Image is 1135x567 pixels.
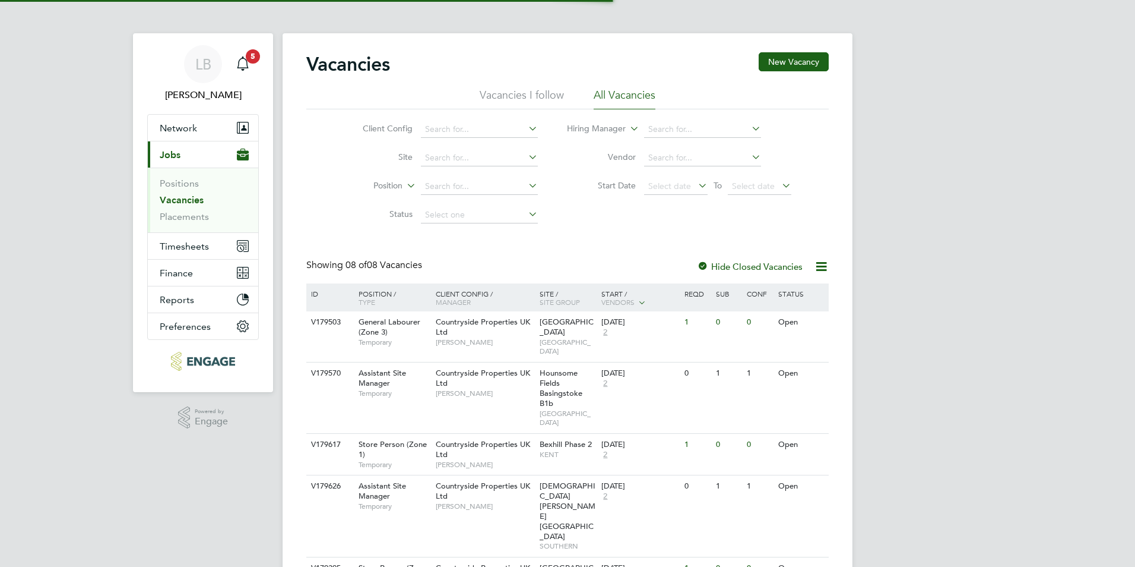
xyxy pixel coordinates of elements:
div: Start / [598,283,681,313]
div: Open [775,434,827,456]
span: Temporary [359,460,430,470]
span: [PERSON_NAME] [436,502,534,511]
span: Reports [160,294,194,305]
span: Vendors [601,297,635,307]
span: Preferences [160,321,211,332]
div: Conf [744,283,775,304]
div: Site / [537,283,599,312]
label: Hiring Manager [557,123,626,135]
a: LB[PERSON_NAME] [147,45,259,102]
img: pcrnet-logo-retina.png [171,352,234,371]
div: Sub [713,283,744,304]
span: Hounsome Fields Basingstoke B1b [540,368,582,408]
span: SOUTHERN [540,541,596,551]
li: Vacancies I follow [480,88,564,109]
span: Timesheets [160,241,209,252]
span: Temporary [359,502,430,511]
span: 08 Vacancies [345,259,422,271]
h2: Vacancies [306,52,390,76]
span: Countryside Properties UK Ltd [436,317,530,337]
div: [DATE] [601,481,679,492]
span: Site Group [540,297,580,307]
div: 0 [681,363,712,385]
span: Jobs [160,149,180,160]
input: Search for... [644,121,761,138]
span: Countryside Properties UK Ltd [436,481,530,501]
button: Finance [148,260,258,286]
div: ID [308,283,350,304]
a: Vacancies [160,194,204,206]
span: Finance [160,267,193,279]
div: Open [775,311,827,333]
input: Search for... [421,121,538,138]
span: 5 [246,49,260,64]
span: [DEMOGRAPHIC_DATA] [PERSON_NAME][GEOGRAPHIC_DATA] [540,481,595,541]
div: Status [775,283,827,304]
div: 0 [713,311,744,333]
input: Select one [421,207,538,223]
div: 0 [713,434,744,456]
span: Assistant Site Manager [359,368,406,388]
label: Site [344,152,413,162]
label: Position [334,180,402,192]
div: 1 [681,311,712,333]
input: Search for... [644,150,761,166]
button: New Vacancy [759,52,829,71]
div: 1 [713,475,744,497]
div: 1 [681,434,712,456]
span: 2 [601,492,609,502]
div: V179503 [308,311,350,333]
div: Position / [350,283,433,312]
div: Open [775,475,827,497]
span: KENT [540,450,596,459]
span: Select date [648,181,691,191]
span: Temporary [359,389,430,398]
input: Search for... [421,150,538,166]
span: Countryside Properties UK Ltd [436,439,530,459]
label: Client Config [344,123,413,134]
span: Assistant Site Manager [359,481,406,501]
div: 0 [744,311,775,333]
div: V179626 [308,475,350,497]
div: V179570 [308,363,350,385]
a: 5 [231,45,255,83]
button: Preferences [148,313,258,339]
button: Jobs [148,141,258,168]
span: General Labourer (Zone 3) [359,317,420,337]
a: Placements [160,211,209,222]
div: 1 [744,363,775,385]
span: [GEOGRAPHIC_DATA] [540,317,594,337]
span: Network [160,122,197,134]
span: Manager [436,297,471,307]
span: 2 [601,379,609,389]
span: [GEOGRAPHIC_DATA] [540,409,596,427]
span: To [710,178,725,193]
button: Reports [148,286,258,313]
a: Go to home page [147,352,259,371]
span: Countryside Properties UK Ltd [436,368,530,388]
span: 08 of [345,259,367,271]
div: [DATE] [601,317,679,327]
div: Reqd [681,283,712,304]
span: 2 [601,450,609,460]
div: 0 [681,475,712,497]
nav: Main navigation [133,33,273,392]
label: Status [344,209,413,219]
span: [PERSON_NAME] [436,389,534,398]
div: Jobs [148,168,258,232]
span: Type [359,297,375,307]
button: Timesheets [148,233,258,259]
span: [PERSON_NAME] [436,338,534,347]
span: Powered by [195,407,228,417]
div: 1 [744,475,775,497]
a: Positions [160,178,199,189]
label: Vendor [567,152,636,162]
span: Temporary [359,338,430,347]
span: Select date [732,181,775,191]
div: 1 [713,363,744,385]
div: V179617 [308,434,350,456]
div: Open [775,363,827,385]
div: 0 [744,434,775,456]
span: Bexhill Phase 2 [540,439,592,449]
span: Store Person (Zone 1) [359,439,427,459]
